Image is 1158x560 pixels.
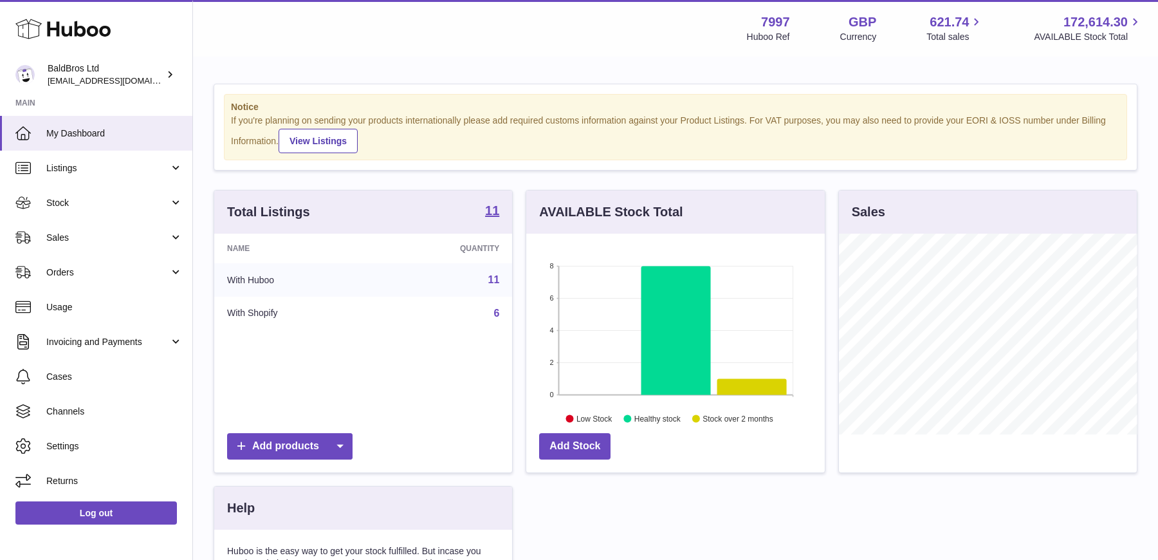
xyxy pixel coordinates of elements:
[576,414,612,423] text: Low Stock
[46,127,183,140] span: My Dashboard
[227,499,255,517] h3: Help
[231,115,1120,153] div: If you're planning on sending your products internationally please add required customs informati...
[1034,14,1143,43] a: 172,614.30 AVAILABLE Stock Total
[550,359,554,366] text: 2
[46,371,183,383] span: Cases
[493,308,499,319] a: 6
[1063,14,1128,31] span: 172,614.30
[46,475,183,487] span: Returns
[849,14,876,31] strong: GBP
[550,391,554,398] text: 0
[1034,31,1143,43] span: AVAILABLE Stock Total
[634,414,681,423] text: Healthy stock
[15,501,177,525] a: Log out
[227,203,310,221] h3: Total Listings
[214,234,375,263] th: Name
[231,101,1120,113] strong: Notice
[279,129,358,153] a: View Listings
[550,294,554,302] text: 6
[747,31,790,43] div: Huboo Ref
[930,14,969,31] span: 621.74
[46,406,183,418] span: Channels
[46,162,169,174] span: Listings
[485,204,499,217] strong: 11
[227,433,353,460] a: Add products
[46,232,169,244] span: Sales
[46,336,169,348] span: Invoicing and Payments
[46,301,183,313] span: Usage
[488,274,500,285] a: 11
[539,203,683,221] h3: AVAILABLE Stock Total
[485,204,499,219] a: 11
[46,266,169,279] span: Orders
[761,14,790,31] strong: 7997
[46,440,183,453] span: Settings
[550,326,554,334] text: 4
[48,62,163,87] div: BaldBros Ltd
[15,65,35,84] img: baldbrothersblog@gmail.com
[840,31,877,43] div: Currency
[926,14,984,43] a: 621.74 Total sales
[852,203,885,221] h3: Sales
[375,234,513,263] th: Quantity
[926,31,984,43] span: Total sales
[46,197,169,209] span: Stock
[703,414,773,423] text: Stock over 2 months
[48,75,189,86] span: [EMAIL_ADDRESS][DOMAIN_NAME]
[214,297,375,330] td: With Shopify
[214,263,375,297] td: With Huboo
[550,262,554,270] text: 8
[539,433,611,460] a: Add Stock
